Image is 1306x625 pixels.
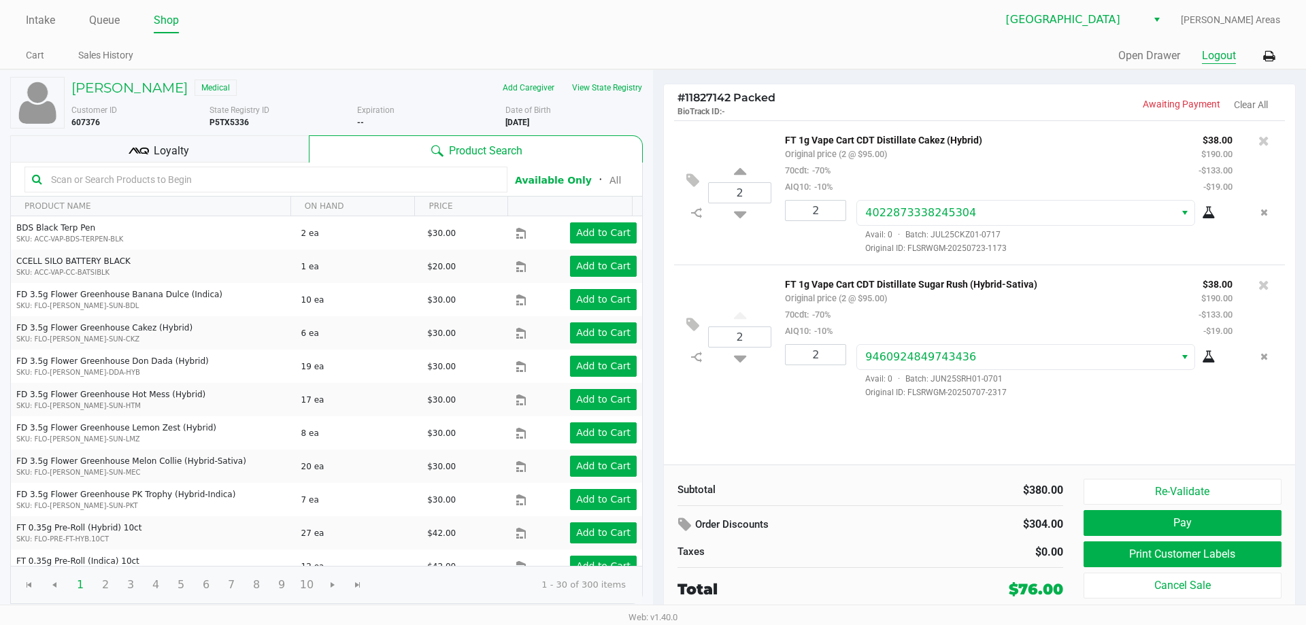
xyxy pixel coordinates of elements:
[881,482,1064,499] div: $380.00
[295,316,422,350] td: 6 ea
[71,118,100,127] b: 607376
[576,427,631,438] app-button-loader: Add to Cart
[295,483,422,516] td: 7 ea
[16,434,290,444] p: SKU: FLO-[PERSON_NAME]-SUN-LMZ
[320,572,346,598] span: Go to the next page
[1181,13,1280,27] span: [PERSON_NAME] Areas
[427,562,456,571] span: $42.00
[357,105,395,115] span: Expiration
[11,216,295,250] td: BDS Black Terp Pen
[11,250,295,283] td: CCELL SILO BATTERY BLACK
[881,544,1064,560] div: $0.00
[785,165,831,175] small: 70cdt:
[427,428,456,438] span: $30.00
[1084,479,1282,505] button: Re-Validate
[494,77,563,99] button: Add Caregiver
[11,197,290,216] th: PRODUCT NAME
[576,560,631,571] app-button-loader: Add to Cart
[16,234,290,244] p: SKU: ACC-VAP-BDS-TERPEN-BLK
[427,495,456,505] span: $30.00
[677,91,685,104] span: #
[865,350,976,363] span: 9460924849743436
[1175,345,1194,369] button: Select
[427,462,456,471] span: $30.00
[722,107,725,116] span: -
[414,197,507,216] th: PRICE
[71,80,188,96] h5: [PERSON_NAME]
[570,356,637,377] button: Add to Cart
[785,182,833,192] small: AIQ10:
[856,230,1001,239] span: Avail: 0 Batch: JUL25CKZ01-0717
[295,216,422,250] td: 2 ea
[576,460,631,471] app-button-loader: Add to Cart
[570,522,637,543] button: Add to Cart
[11,450,295,483] td: FD 3.5g Flower Greenhouse Melon Collie (Hybrid-Sativa)
[382,578,626,592] kendo-pager-info: 1 - 30 of 300 items
[1199,131,1233,146] p: $38.00
[570,456,637,477] button: Add to Cart
[1203,182,1233,192] small: -$19.00
[1255,344,1273,369] button: Remove the package from the orderLine
[865,206,976,219] span: 4022873338245304
[11,383,295,416] td: FD 3.5g Flower Greenhouse Hot Mess (Hybrid)
[427,229,456,238] span: $30.00
[193,572,219,598] span: Page 6
[295,283,422,316] td: 10 ea
[269,572,295,598] span: Page 9
[345,572,371,598] span: Go to the last page
[576,294,631,305] app-button-loader: Add to Cart
[210,105,269,115] span: State Registry ID
[11,350,295,383] td: FD 3.5g Flower Greenhouse Don Dada (Hybrid)
[16,467,290,477] p: SKU: FLO-[PERSON_NAME]-SUN-MEC
[71,105,117,115] span: Customer ID
[11,283,295,316] td: FD 3.5g Flower Greenhouse Banana Dulce (Indica)
[892,374,905,384] span: ·
[11,483,295,516] td: FD 3.5g Flower Greenhouse PK Trophy (Hybrid-Indica)
[811,326,833,336] span: -10%
[427,328,456,338] span: $30.00
[210,118,249,127] b: P5TX5336
[785,275,1178,290] p: FT 1g Vape Cart CDT Distillate Sugar Rush (Hybrid-Sativa)
[1009,578,1063,601] div: $76.00
[295,516,422,550] td: 27 ea
[1118,48,1180,64] button: Open Drawer
[576,260,631,271] app-button-loader: Add to Cart
[570,256,637,277] button: Add to Cart
[505,105,551,115] span: Date of Birth
[505,118,529,127] b: [DATE]
[16,367,290,377] p: SKU: FLO-[PERSON_NAME]-DDA-HYB
[1234,98,1268,112] button: Clear All
[16,401,290,411] p: SKU: FLO-[PERSON_NAME]-SUN-HTM
[570,322,637,343] button: Add to Cart
[1084,510,1282,536] button: Pay
[785,149,887,159] small: Original price (2 @ $95.00)
[979,97,1220,112] p: Awaiting Payment
[856,242,1233,254] span: Original ID: FLSRWGM-20250723-1173
[570,222,637,243] button: Add to Cart
[295,416,422,450] td: 8 ea
[168,572,194,598] span: Page 5
[677,107,722,116] span: BioTrack ID:
[629,612,677,622] span: Web: v1.40.0
[427,362,456,371] span: $30.00
[576,527,631,538] app-button-loader: Add to Cart
[41,572,67,598] span: Go to the previous page
[677,482,860,498] div: Subtotal
[1199,309,1233,320] small: -$133.00
[570,489,637,510] button: Add to Cart
[1084,573,1282,598] button: Cancel Sale
[195,80,237,96] span: Medical
[785,326,833,336] small: AIQ10:
[592,173,609,186] span: ᛫
[11,416,295,450] td: FD 3.5g Flower Greenhouse Lemon Zest (Hybrid)
[78,47,133,64] a: Sales History
[295,450,422,483] td: 20 ea
[1199,275,1233,290] p: $38.00
[576,327,631,338] app-button-loader: Add to Cart
[357,118,364,127] b: --
[16,572,42,598] span: Go to the first page
[11,516,295,550] td: FT 0.35g Pre-Roll (Hybrid) 10ct
[427,528,456,538] span: $42.00
[809,165,831,175] span: -70%
[154,143,189,159] span: Loyalty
